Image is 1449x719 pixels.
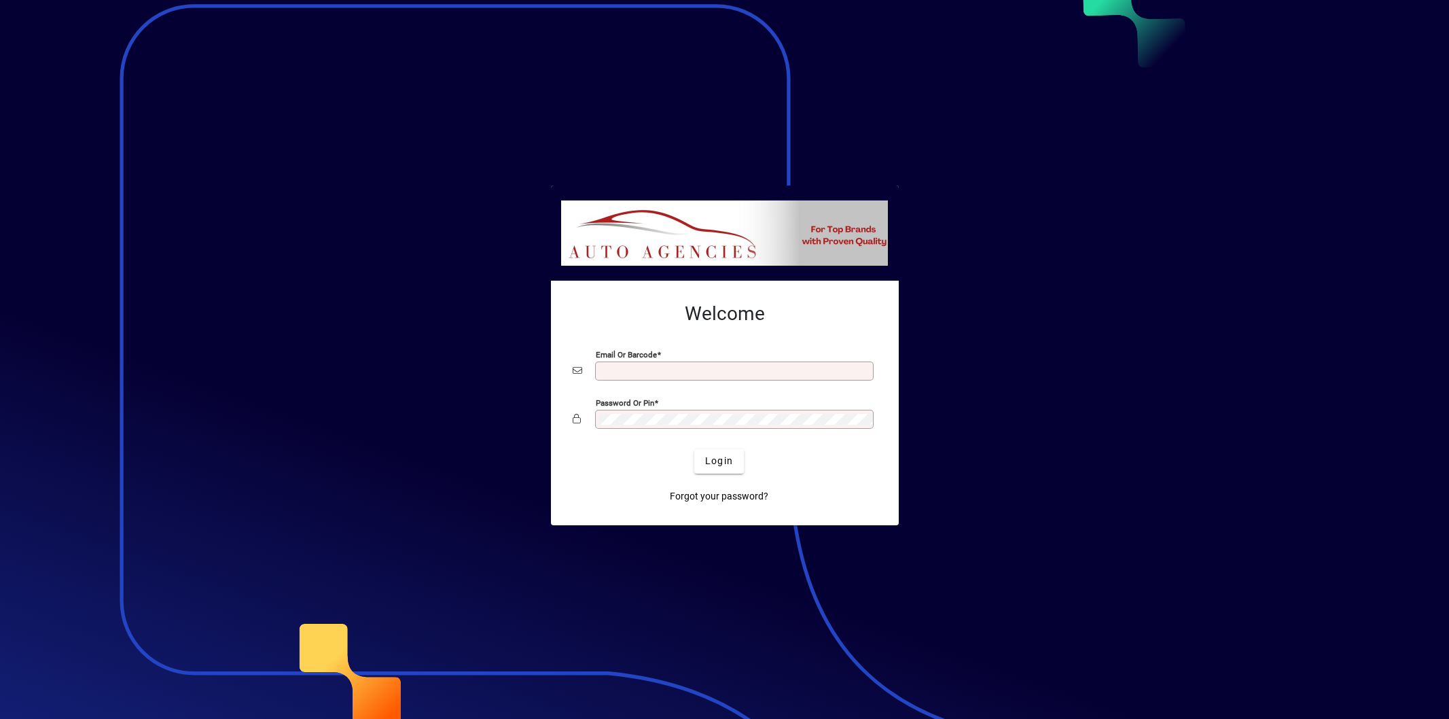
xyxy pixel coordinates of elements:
[705,454,733,468] span: Login
[573,302,877,326] h2: Welcome
[670,489,768,504] span: Forgot your password?
[664,485,774,509] a: Forgot your password?
[596,398,654,407] mat-label: Password or Pin
[596,349,657,359] mat-label: Email or Barcode
[694,449,744,474] button: Login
